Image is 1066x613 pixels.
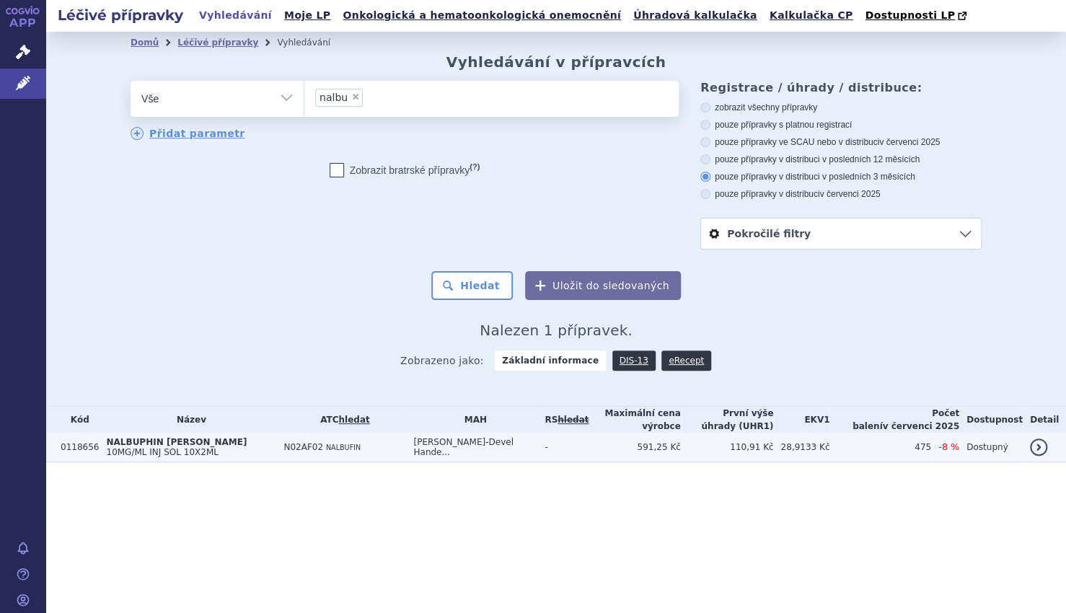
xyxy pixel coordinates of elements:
[661,350,711,371] a: eRecept
[865,9,955,21] span: Dostupnosti LP
[276,407,406,433] th: ATC
[338,6,625,25] a: Onkologická a hematoonkologická onemocnění
[330,163,480,177] label: Zobrazit bratrské přípravky
[431,271,513,300] button: Hledat
[629,6,762,25] a: Úhradová kalkulačka
[470,162,480,172] abbr: (?)
[537,433,589,462] td: -
[829,433,931,462] td: 475
[400,350,484,371] span: Zobrazeno jako:
[701,219,981,249] a: Pokročilé filtry
[1023,407,1066,433] th: Detail
[765,6,858,25] a: Kalkulačka CP
[612,350,656,371] a: DIS-13
[446,53,666,71] h2: Vyhledávání v přípravcích
[406,433,537,462] td: [PERSON_NAME]-Devel Hande...
[700,81,982,94] h3: Registrace / úhrady / distribuce:
[882,421,959,431] span: v červenci 2025
[879,137,940,147] span: v červenci 2025
[959,407,1023,433] th: Dostupnost
[177,38,258,48] a: Léčivé přípravky
[819,189,880,199] span: v červenci 2025
[938,441,959,452] span: -8 %
[700,188,982,200] label: pouze přípravky v distribuci
[525,271,681,300] button: Uložit do sledovaných
[320,92,348,102] span: nalbu
[277,32,349,53] li: Vyhledávání
[367,88,375,106] input: nalbu
[773,433,829,462] td: 28,9133 Kč
[106,447,218,457] span: 10MG/ML INJ SOL 10X2ML
[537,407,589,433] th: RS
[558,415,589,425] a: vyhledávání neobsahuje žádnou platnou referenční skupinu
[681,407,774,433] th: První výše úhrady (UHR1)
[326,444,361,451] span: NALBUFIN
[480,322,633,339] span: Nalezen 1 přípravek.
[195,6,276,25] a: Vyhledávání
[283,442,323,452] span: N02AF02
[589,433,680,462] td: 591,25 Kč
[700,154,982,165] label: pouze přípravky v distribuci v posledních 12 měsících
[700,102,982,113] label: zobrazit všechny přípravky
[959,433,1023,462] td: Dostupný
[131,38,159,48] a: Domů
[338,415,369,425] a: hledat
[99,407,276,433] th: Název
[829,407,959,433] th: Počet balení
[406,407,537,433] th: MAH
[106,437,247,447] span: NALBUPHIN [PERSON_NAME]
[589,407,680,433] th: Maximální cena výrobce
[351,92,360,101] span: ×
[860,6,974,26] a: Dostupnosti LP
[558,415,589,425] del: hledat
[53,433,99,462] td: 0118656
[495,350,606,371] strong: Základní informace
[1030,438,1047,456] a: detail
[700,136,982,148] label: pouze přípravky ve SCAU nebo v distribuci
[700,119,982,131] label: pouze přípravky s platnou registrací
[773,407,829,433] th: EKV1
[53,407,99,433] th: Kód
[280,6,335,25] a: Moje LP
[46,5,195,25] h2: Léčivé přípravky
[700,171,982,182] label: pouze přípravky v distribuci v posledních 3 měsících
[131,127,245,140] a: Přidat parametr
[681,433,774,462] td: 110,91 Kč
